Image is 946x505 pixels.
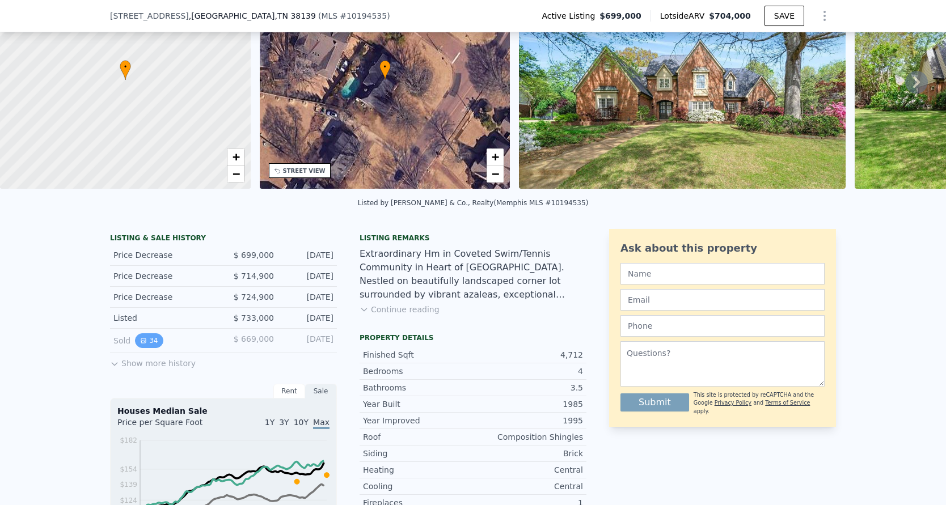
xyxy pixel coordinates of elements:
[620,240,825,256] div: Ask about this property
[360,333,586,342] div: Property details
[473,415,583,426] div: 1995
[110,234,337,245] div: LISTING & SALE HISTORY
[120,436,137,444] tspan: $182
[120,60,131,80] div: •
[360,247,586,302] div: Extraordinary Hm in Coveted Swim/Tennis Community in Heart of [GEOGRAPHIC_DATA]. Nestled on beaut...
[473,366,583,377] div: 4
[117,417,223,435] div: Price per Square Foot
[363,382,473,393] div: Bathrooms
[120,62,131,72] span: •
[274,11,315,20] span: , TN 38139
[265,418,274,427] span: 1Y
[360,234,586,243] div: Listing remarks
[379,60,391,80] div: •
[492,167,499,181] span: −
[358,199,589,207] div: Listed by [PERSON_NAME] & Co., Realty (Memphis MLS #10194535)
[599,10,641,22] span: $699,000
[234,292,274,302] span: $ 724,900
[113,249,214,261] div: Price Decrease
[234,251,274,260] span: $ 699,000
[313,418,330,429] span: Max
[473,448,583,459] div: Brick
[120,481,137,489] tspan: $139
[113,270,214,282] div: Price Decrease
[620,393,689,411] button: Submit
[113,291,214,303] div: Price Decrease
[363,349,473,360] div: Finished Sqft
[360,304,440,315] button: Continue reading
[227,165,244,183] a: Zoom out
[694,391,825,415] div: This site is protected by reCAPTCHA and the Google and apply.
[363,398,473,410] div: Year Built
[234,313,274,322] span: $ 733,000
[363,431,473,443] div: Roof
[283,249,333,261] div: [DATE]
[283,312,333,324] div: [DATE]
[120,465,137,473] tspan: $154
[492,150,499,164] span: +
[363,366,473,377] div: Bedrooms
[283,333,333,348] div: [DATE]
[765,6,804,26] button: SAVE
[227,148,244,165] a: Zoom in
[620,263,825,285] input: Name
[473,349,583,360] div: 4,712
[363,448,473,459] div: Siding
[283,270,333,282] div: [DATE]
[113,333,214,348] div: Sold
[110,353,196,369] button: Show more history
[189,10,316,22] span: , [GEOGRAPHIC_DATA]
[273,384,305,398] div: Rent
[765,400,810,406] a: Terms of Service
[473,431,583,443] div: Composition Shingles
[321,11,337,20] span: MLS
[305,384,337,398] div: Sale
[473,398,583,410] div: 1985
[620,315,825,337] input: Phone
[232,150,239,164] span: +
[110,10,189,22] span: [STREET_ADDRESS]
[363,481,473,492] div: Cooling
[473,382,583,393] div: 3.5
[283,167,326,175] div: STREET VIEW
[234,334,274,343] span: $ 669,000
[473,481,583,492] div: Central
[715,400,751,406] a: Privacy Policy
[813,5,836,27] button: Show Options
[620,289,825,311] input: Email
[660,10,709,22] span: Lotside ARV
[279,418,289,427] span: 3Y
[234,271,274,281] span: $ 714,900
[487,165,504,183] a: Zoom out
[113,312,214,324] div: Listed
[363,415,473,426] div: Year Improved
[283,291,333,303] div: [DATE]
[473,464,583,476] div: Central
[120,496,137,504] tspan: $124
[318,10,390,22] div: ( )
[340,11,387,20] span: # 10194535
[294,418,309,427] span: 10Y
[135,333,163,348] button: View historical data
[379,62,391,72] span: •
[709,11,751,20] span: $704,000
[542,10,599,22] span: Active Listing
[232,167,239,181] span: −
[487,148,504,165] a: Zoom in
[117,405,330,417] div: Houses Median Sale
[363,464,473,476] div: Heating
